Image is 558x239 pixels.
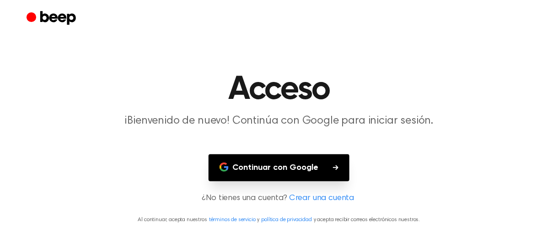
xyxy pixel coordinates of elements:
[209,154,349,181] button: Continuar con Google
[228,73,330,106] font: Acceso
[202,194,287,202] font: ¿No tienes una cuenta?
[209,217,256,223] a: términos de servicio
[232,163,318,172] font: Continuar con Google
[314,217,420,223] font: y acepta recibir correos electrónicos nuestros.
[258,217,260,223] font: y
[27,10,78,27] a: Bip
[289,194,354,202] font: Crear una cuenta
[262,217,312,223] a: política de privacidad
[124,115,433,126] font: ¡Bienvenido de nuevo! Continúa con Google para iniciar sesión.
[289,192,354,205] a: Crear una cuenta
[138,217,207,223] font: Al continuar, acepta nuestros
